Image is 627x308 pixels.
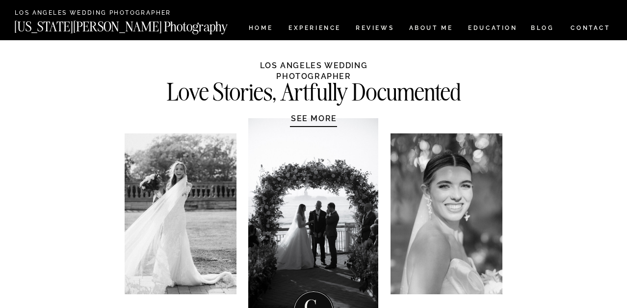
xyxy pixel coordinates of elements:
a: Experience [288,25,340,33]
a: [US_STATE][PERSON_NAME] Photography [14,20,261,28]
a: HOME [247,25,275,33]
a: BLOG [531,25,554,33]
a: EDUCATION [467,25,519,33]
h1: LOS ANGELES WEDDING PHOTOGRAPHER [222,60,406,80]
a: SEE MORE [267,113,361,123]
a: CONTACT [570,23,611,33]
h2: Love Stories, Artfully Documented [145,81,482,100]
a: ABOUT ME [409,25,453,33]
a: REVIEWS [356,25,392,33]
a: Los Angeles Wedding Photographer [15,10,207,17]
